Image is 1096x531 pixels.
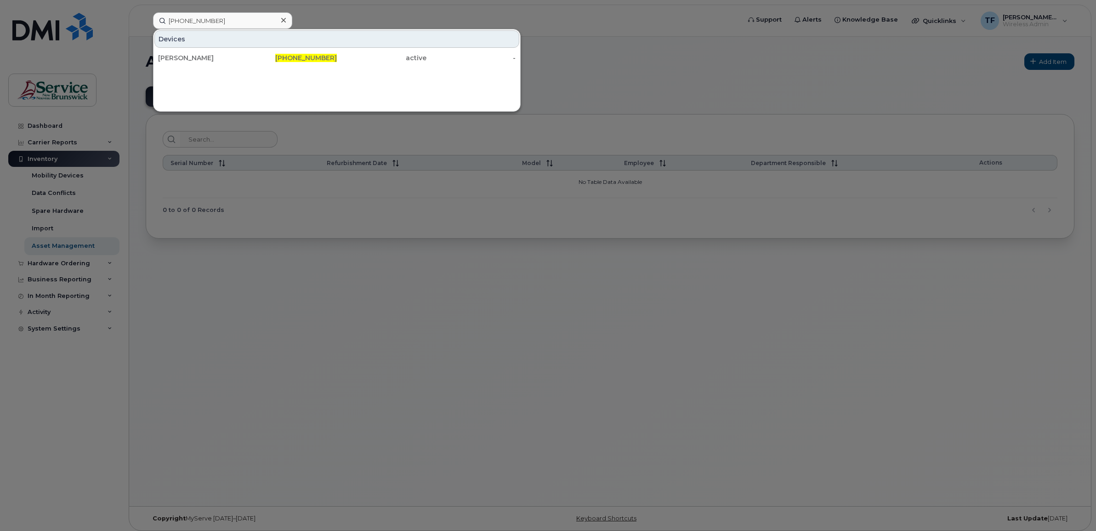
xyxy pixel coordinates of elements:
[426,53,516,63] div: -
[154,30,519,48] div: Devices
[275,54,337,62] span: [PHONE_NUMBER]
[337,53,426,63] div: active
[158,53,248,63] div: [PERSON_NAME]
[154,50,519,66] a: [PERSON_NAME][PHONE_NUMBER]active-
